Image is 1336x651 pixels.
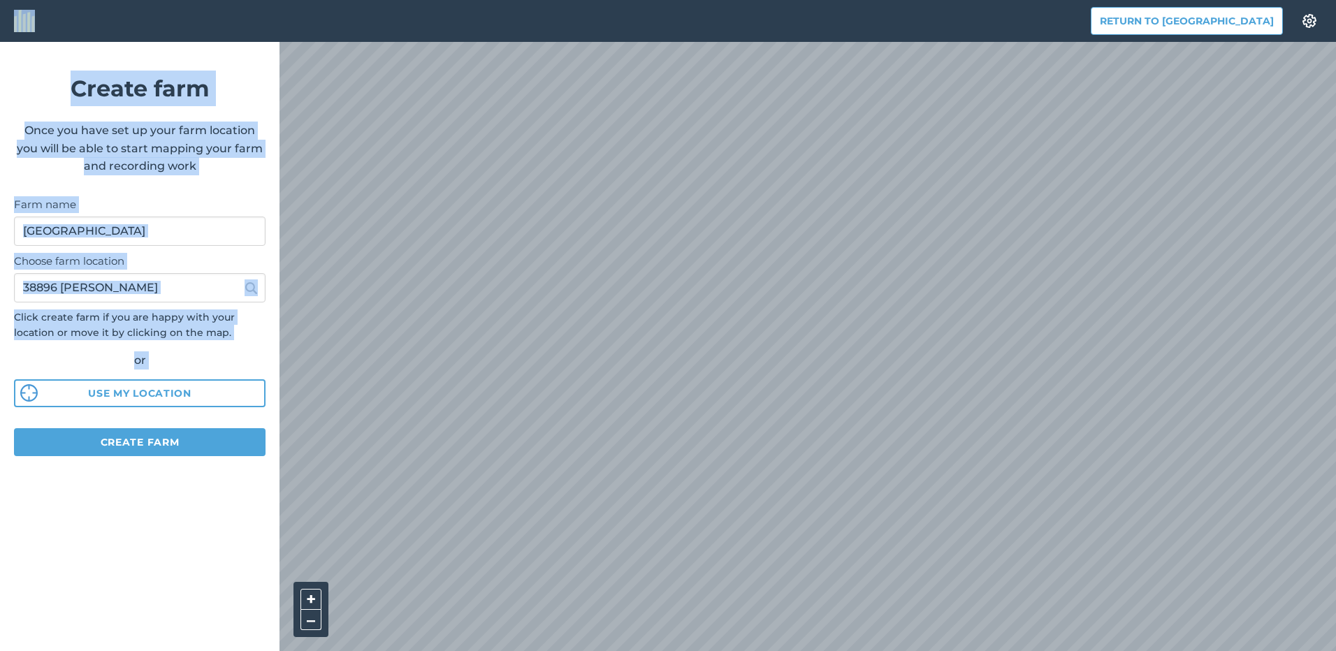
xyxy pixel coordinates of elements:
div: or [14,351,266,370]
p: Click create farm if you are happy with your location or move it by clicking on the map. [14,309,266,341]
label: Choose farm location [14,253,266,270]
input: Farm name [14,217,266,246]
h1: Create farm [14,71,266,106]
img: fieldmargin Logo [14,10,35,32]
button: + [300,589,321,610]
button: Create farm [14,428,266,456]
button: – [300,610,321,630]
img: svg+xml;base64,PHN2ZyB4bWxucz0iaHR0cDovL3d3dy53My5vcmcvMjAwMC9zdmciIHdpZHRoPSIxOSIgaGVpZ2h0PSIyNC... [245,279,258,296]
p: Once you have set up your farm location you will be able to start mapping your farm and recording... [14,122,266,175]
label: Farm name [14,196,266,213]
button: Return to [GEOGRAPHIC_DATA] [1091,7,1283,35]
input: Enter your farm’s address [14,273,266,302]
button: Use my location [14,379,266,407]
img: svg%3e [20,384,38,402]
img: A cog icon [1301,14,1318,28]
